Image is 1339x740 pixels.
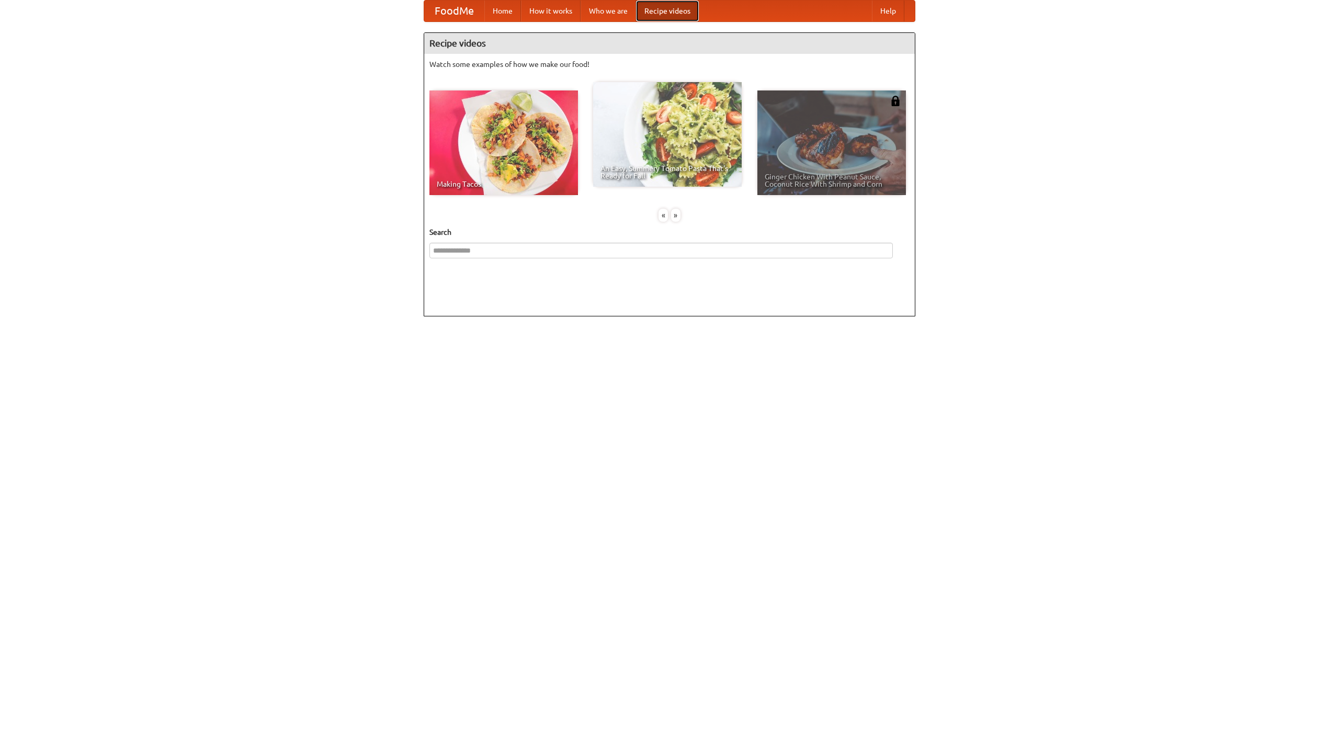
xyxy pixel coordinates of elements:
a: Who we are [581,1,636,21]
p: Watch some examples of how we make our food! [429,59,910,70]
span: Making Tacos [437,180,571,188]
a: Making Tacos [429,90,578,195]
span: An Easy, Summery Tomato Pasta That's Ready for Fall [600,165,734,179]
div: « [659,209,668,222]
a: FoodMe [424,1,484,21]
h5: Search [429,227,910,237]
a: Home [484,1,521,21]
a: Recipe videos [636,1,699,21]
div: » [671,209,680,222]
h4: Recipe videos [424,33,915,54]
a: An Easy, Summery Tomato Pasta That's Ready for Fall [593,82,742,187]
a: Help [872,1,904,21]
a: How it works [521,1,581,21]
img: 483408.png [890,96,901,106]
